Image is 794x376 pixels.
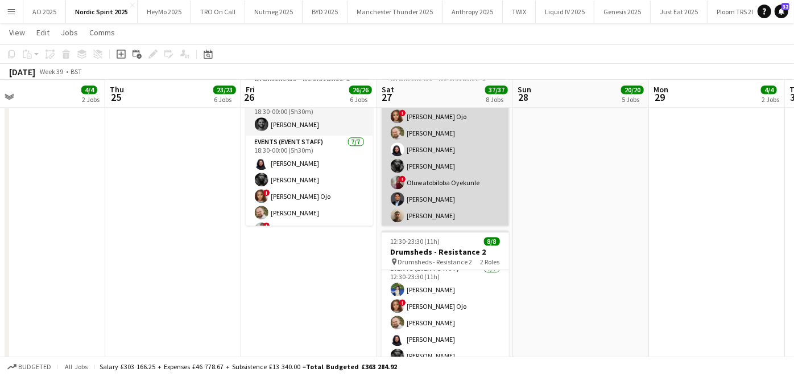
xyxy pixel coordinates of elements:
[138,1,191,23] button: HeyMo 2025
[9,66,35,77] div: [DATE]
[485,85,508,94] span: 37/37
[781,3,789,10] span: 32
[32,25,54,40] a: Edit
[651,1,708,23] button: Just Eat 2025
[9,27,25,38] span: View
[382,89,509,227] app-card-role: Events (Event Staff Unsocial)7/700:00-01:30 (1h30m)![PERSON_NAME] Ojo[PERSON_NAME][PERSON_NAME][P...
[516,91,531,104] span: 28
[399,175,406,182] span: !
[775,5,788,18] a: 32
[263,222,270,229] span: !
[246,57,373,226] app-job-card: 18:30-00:00 (5h30m) (Sat)8/8Drumsheds - Resistance 1 Drumsheds - Resistance 12 RolesEvents (Event...
[85,25,119,40] a: Comms
[56,25,82,40] a: Jobs
[349,85,372,94] span: 26/26
[382,84,394,95] span: Sat
[622,95,643,104] div: 5 Jobs
[246,136,373,273] app-card-role: Events (Event Staff)7/718:30-00:00 (5h30m)[PERSON_NAME][PERSON_NAME]![PERSON_NAME] Ojo[PERSON_NAM...
[5,25,30,40] a: View
[398,258,473,266] span: Drumsheds - Resistance 2
[66,1,138,23] button: Nordic Spirit 2025
[108,91,124,104] span: 25
[18,363,51,371] span: Budgeted
[61,27,78,38] span: Jobs
[348,1,443,23] button: Manchester Thunder 2025
[621,85,644,94] span: 20/20
[63,362,90,371] span: All jobs
[244,91,255,104] span: 26
[762,95,779,104] div: 2 Jobs
[82,95,100,104] div: 2 Jobs
[503,1,536,23] button: TWIX
[89,27,115,38] span: Comms
[350,95,371,104] div: 6 Jobs
[245,1,303,23] button: Nutmeg 2025
[81,85,97,94] span: 4/4
[36,27,49,38] span: Edit
[380,91,394,104] span: 27
[306,362,397,371] span: Total Budgeted £363 284.92
[518,84,531,95] span: Sun
[110,84,124,95] span: Thu
[481,258,500,266] span: 2 Roles
[246,84,255,95] span: Fri
[484,237,500,246] span: 8/8
[23,1,66,23] button: AO 2025
[654,84,668,95] span: Mon
[263,189,270,196] span: !
[213,85,236,94] span: 23/23
[399,109,406,116] span: !
[391,237,440,246] span: 12:30-23:30 (11h)
[38,67,66,76] span: Week 39
[708,1,771,23] button: Ploom TRS 2025
[382,247,509,257] h3: Drumsheds - Resistance 2
[191,1,245,23] button: TRO On Call
[303,1,348,23] button: BYD 2025
[214,95,235,104] div: 6 Jobs
[100,362,397,371] div: Salary £303 166.25 + Expenses £46 778.67 + Subsistence £13 340.00 =
[246,97,373,136] app-card-role: Events (Event Manager)1/118:30-00:00 (5h30m)[PERSON_NAME]
[399,299,406,306] span: !
[443,1,503,23] button: Anthropy 2025
[382,57,509,226] app-job-card: 00:00-01:30 (1h30m)8/8Drumsheds - Resistance 1 Drumsheds - Resistance 12 RolesEvents (Event Manag...
[594,1,651,23] button: Genesis 2025
[761,85,777,94] span: 4/4
[6,361,53,373] button: Budgeted
[486,95,507,104] div: 8 Jobs
[71,67,82,76] div: BST
[536,1,594,23] button: Liquid IV 2025
[652,91,668,104] span: 29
